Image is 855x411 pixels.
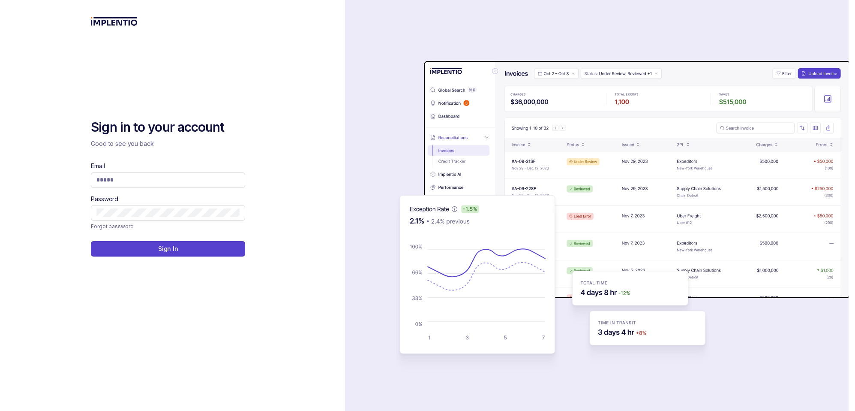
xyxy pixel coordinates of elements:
h2: Sign in to your account [91,119,245,136]
a: Link Forgot password [91,222,133,231]
p: Good to see you back! [91,139,245,148]
img: signin-background.svg [369,34,853,377]
button: Sign In [91,241,245,257]
p: Forgot password [91,222,133,231]
label: Password [91,195,118,203]
p: Sign In [158,245,178,253]
img: logo [91,17,138,26]
label: Email [91,162,105,170]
